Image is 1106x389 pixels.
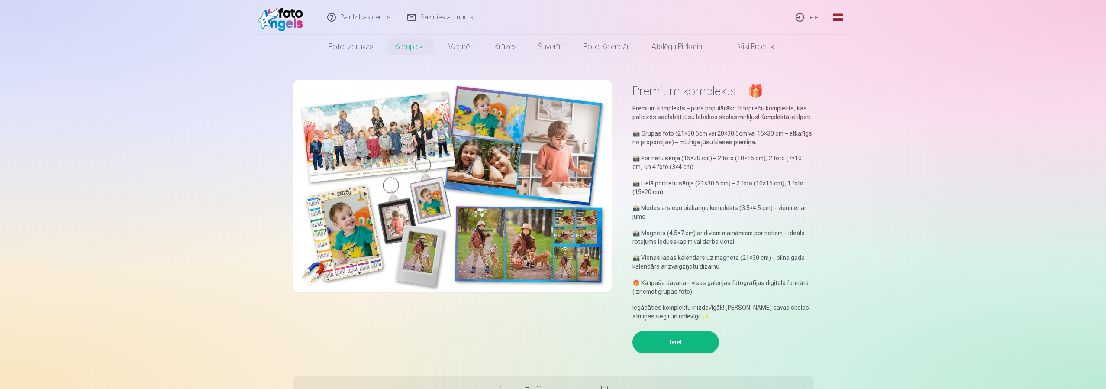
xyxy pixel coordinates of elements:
[632,229,813,246] p: 📸 Magnēts (4.5×7 cm) ar diviem maināmiem portretiem – ideāls rotājums ledusskapim vai darba vietai.
[632,154,813,171] p: 📸 Portretu sērija (15×30 cm) – 2 foto (10×15 cm), 2 foto (7×10 cm) un 4 foto (3×4 cm).
[527,35,573,59] a: Suvenīri
[632,104,813,121] p: Premium komplekts – pilns populārāko fotopreču komplekts, kas palīdzēs saglabāt jūsu labākos skol...
[641,35,714,59] a: Atslēgu piekariņi
[318,35,384,59] a: Foto izdrukas
[632,279,813,296] p: 🎁 Kā īpaša dāvana – visas galerijas fotogrāfijas digitālā formātā (izņemot grupas foto).
[484,35,527,59] a: Krūzes
[632,303,813,321] p: Iegādāties komplektu ir izdevīgāk! [PERSON_NAME] savas skolas atmiņas viegli un izdevīgi! ✨
[632,253,813,271] p: 📸 Vienas lapas kalendārs uz magnēta (21×30 cm) – pilna gada kalendārs ar zvaigžņotu dizainu.
[632,204,813,221] p: 📸 Modes atslēgu piekariņu komplekts (3.5×4.5 cm) – vienmēr ar jums.
[632,331,719,353] button: Ieiet
[573,35,641,59] a: Foto kalendāri
[384,35,437,59] a: Komplekti
[632,179,813,196] p: 📸 Lielā portretu sērija (21×30.5 cm) – 2 foto (10×15 cm), 1 foto (15×20 cm).
[258,3,308,31] img: /fa1
[437,35,484,59] a: Magnēti
[632,129,813,146] p: 📸 Grupas foto (21×30.5cm vai 20×30.5cm vai 15×30 cm – atkarīgs no proporcijas) – mūžīga jūsu klas...
[714,35,788,59] a: Visi produkti
[632,83,813,99] h1: Premium komplekts + 🎁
